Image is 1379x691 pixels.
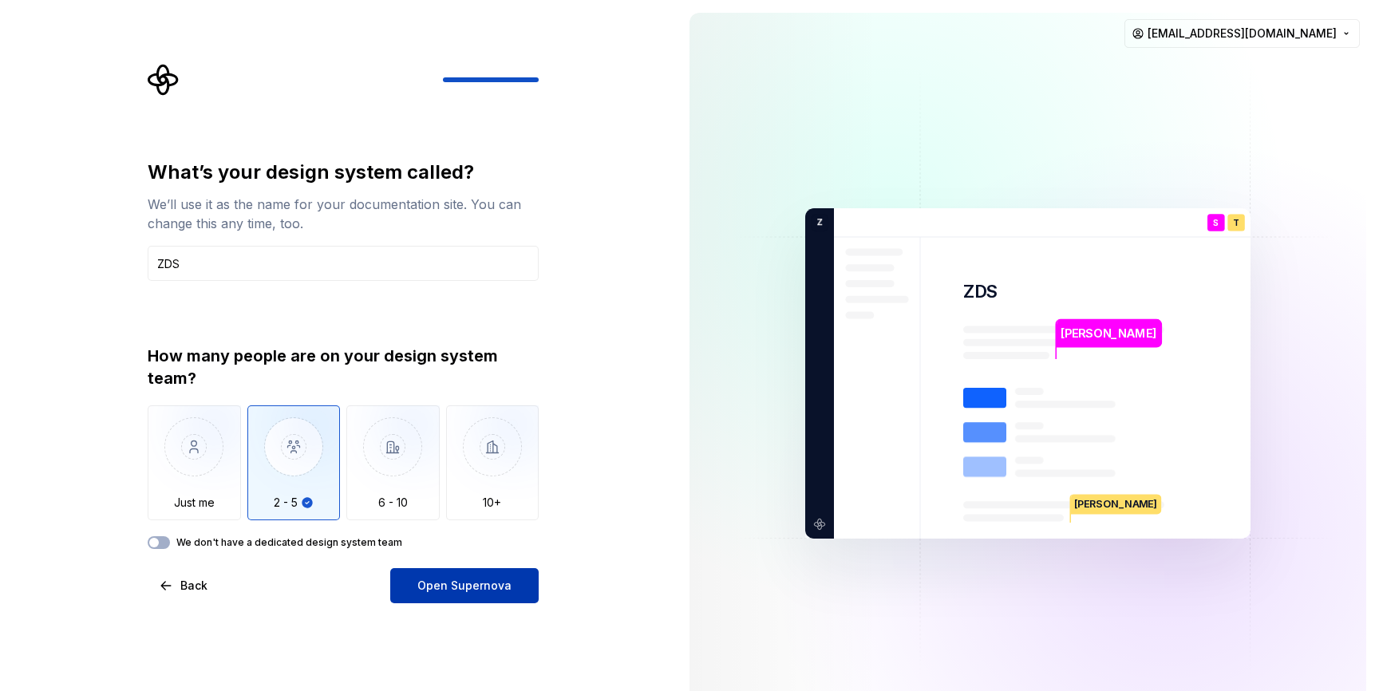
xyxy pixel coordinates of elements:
button: [EMAIL_ADDRESS][DOMAIN_NAME] [1124,19,1360,48]
button: Open Supernova [390,568,539,603]
span: [EMAIL_ADDRESS][DOMAIN_NAME] [1148,26,1337,41]
p: Z [811,215,823,230]
p: ZDS [963,280,998,303]
div: How many people are on your design system team? [148,345,539,389]
svg: Supernova Logo [148,64,180,96]
input: Design system name [148,246,539,281]
p: [PERSON_NAME] [1061,325,1156,342]
div: We’ll use it as the name for your documentation site. You can change this any time, too. [148,195,539,233]
label: We don't have a dedicated design system team [176,536,402,549]
span: Back [180,578,207,594]
span: Open Supernova [417,578,512,594]
div: T [1227,214,1245,231]
div: What’s your design system called? [148,160,539,185]
p: [PERSON_NAME] [1071,494,1161,514]
button: Back [148,568,221,603]
p: S [1213,219,1219,227]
